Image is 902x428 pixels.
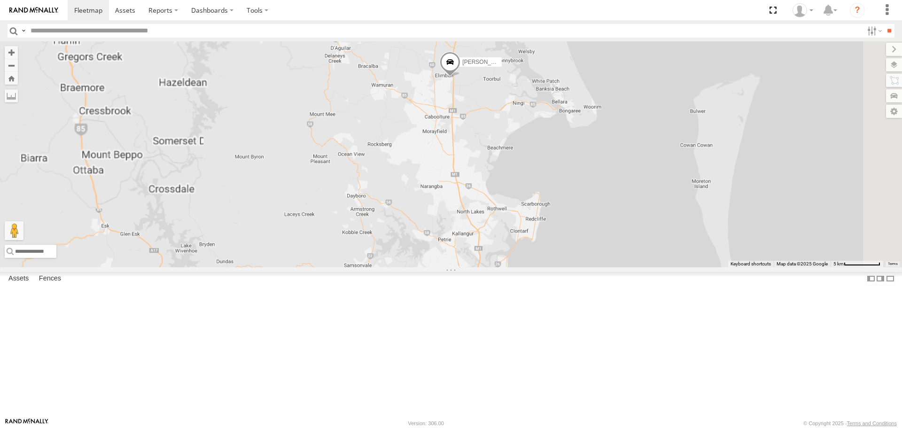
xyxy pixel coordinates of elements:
[731,261,771,267] button: Keyboard shortcuts
[5,419,48,428] a: Visit our Website
[847,420,897,426] a: Terms and Conditions
[9,7,58,14] img: rand-logo.svg
[5,221,23,240] button: Drag Pegman onto the map to open Street View
[5,89,18,102] label: Measure
[5,72,18,85] button: Zoom Home
[831,261,883,267] button: Map Scale: 5 km per 74 pixels
[866,272,876,286] label: Dock Summary Table to the Left
[886,272,895,286] label: Hide Summary Table
[833,261,844,266] span: 5 km
[4,272,33,286] label: Assets
[876,272,885,286] label: Dock Summary Table to the Right
[888,262,898,265] a: Terms (opens in new tab)
[886,105,902,118] label: Map Settings
[34,272,66,286] label: Fences
[803,420,897,426] div: © Copyright 2025 -
[462,59,529,66] span: [PERSON_NAME] - Yellow
[850,3,865,18] i: ?
[789,3,816,17] div: Caidee Bell
[5,46,18,59] button: Zoom in
[777,261,828,266] span: Map data ©2025 Google
[408,420,444,426] div: Version: 306.00
[20,24,27,38] label: Search Query
[863,24,884,38] label: Search Filter Options
[5,59,18,72] button: Zoom out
